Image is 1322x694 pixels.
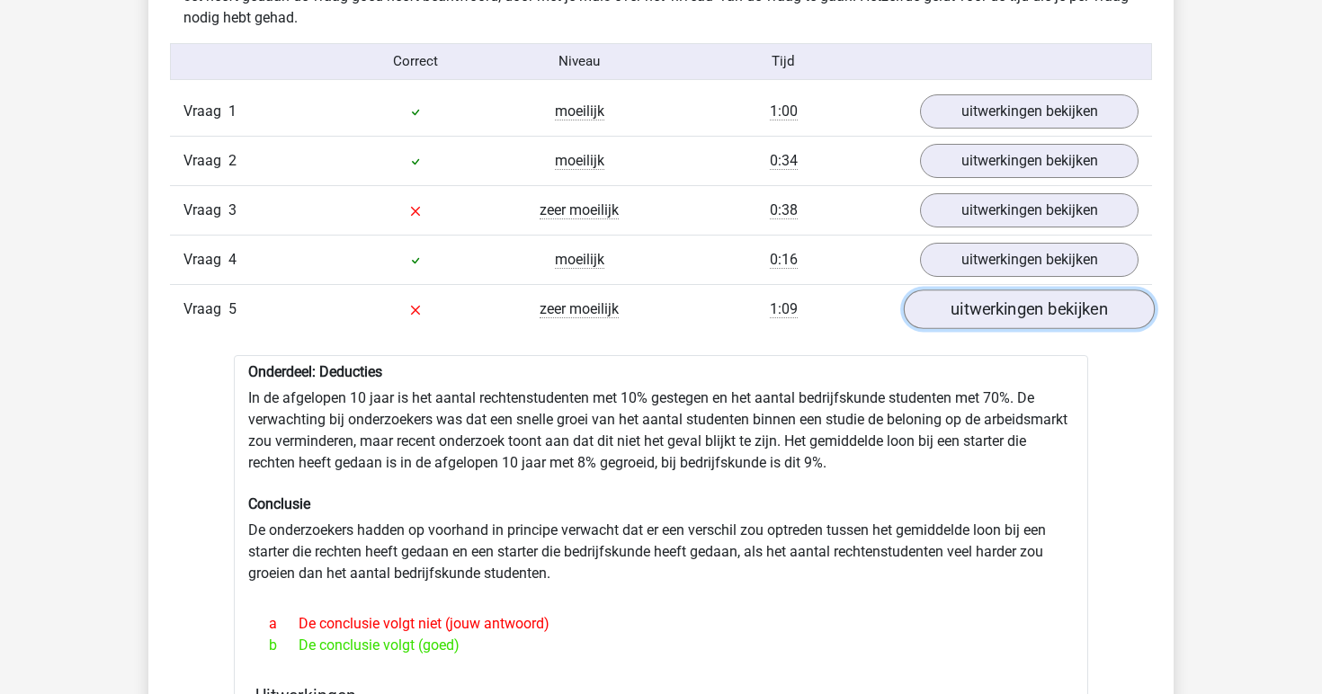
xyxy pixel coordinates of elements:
[228,102,237,120] span: 1
[228,300,237,317] span: 5
[183,200,228,221] span: Vraag
[661,51,907,72] div: Tijd
[255,613,1067,635] div: De conclusie volgt niet (jouw antwoord)
[770,102,798,120] span: 1:00
[770,152,798,170] span: 0:34
[770,201,798,219] span: 0:38
[248,363,1074,380] h6: Onderdeel: Deducties
[555,102,604,120] span: moeilijk
[770,251,798,269] span: 0:16
[183,101,228,122] span: Vraag
[540,201,619,219] span: zeer moeilijk
[770,300,798,318] span: 1:09
[497,51,661,72] div: Niveau
[228,251,237,268] span: 4
[228,201,237,218] span: 3
[920,94,1139,129] a: uitwerkingen bekijken
[183,150,228,172] span: Vraag
[540,300,619,318] span: zeer moeilijk
[904,289,1155,329] a: uitwerkingen bekijken
[269,635,299,656] span: b
[183,298,228,320] span: Vraag
[555,152,604,170] span: moeilijk
[920,193,1139,227] a: uitwerkingen bekijken
[248,495,1074,512] h6: Conclusie
[920,144,1139,178] a: uitwerkingen bekijken
[269,613,299,635] span: a
[335,51,498,72] div: Correct
[555,251,604,269] span: moeilijk
[255,635,1067,656] div: De conclusie volgt (goed)
[183,249,228,271] span: Vraag
[228,152,237,169] span: 2
[920,243,1139,277] a: uitwerkingen bekijken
